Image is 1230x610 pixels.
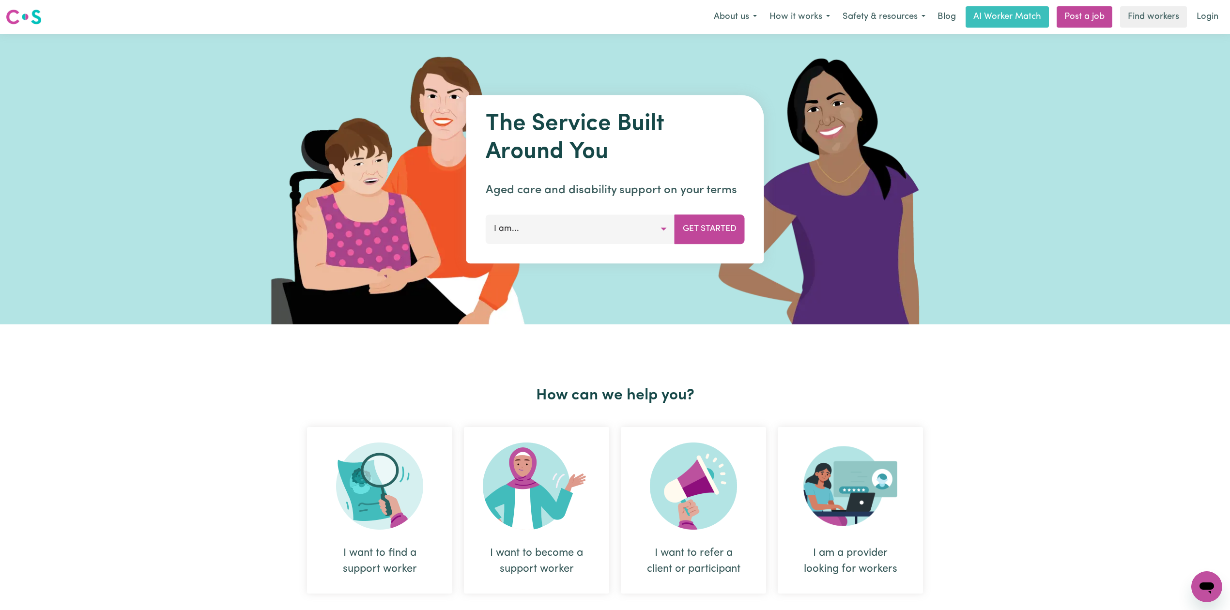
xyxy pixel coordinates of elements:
[1191,571,1222,602] iframe: Button to launch messaging window
[621,427,766,594] div: I want to refer a client or participant
[932,6,962,28] a: Blog
[307,427,452,594] div: I want to find a support worker
[487,545,586,577] div: I want to become a support worker
[763,7,836,27] button: How it works
[803,442,897,530] img: Provider
[483,442,590,530] img: Become Worker
[778,427,923,594] div: I am a provider looking for workers
[486,110,745,166] h1: The Service Built Around You
[966,6,1049,28] a: AI Worker Match
[1057,6,1112,28] a: Post a job
[6,6,42,28] a: Careseekers logo
[486,214,675,244] button: I am...
[644,545,743,577] div: I want to refer a client or participant
[650,442,737,530] img: Refer
[675,214,745,244] button: Get Started
[1191,6,1224,28] a: Login
[336,442,423,530] img: Search
[301,386,929,405] h2: How can we help you?
[1120,6,1187,28] a: Find workers
[464,427,609,594] div: I want to become a support worker
[707,7,763,27] button: About us
[6,8,42,26] img: Careseekers logo
[486,182,745,199] p: Aged care and disability support on your terms
[836,7,932,27] button: Safety & resources
[801,545,900,577] div: I am a provider looking for workers
[330,545,429,577] div: I want to find a support worker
